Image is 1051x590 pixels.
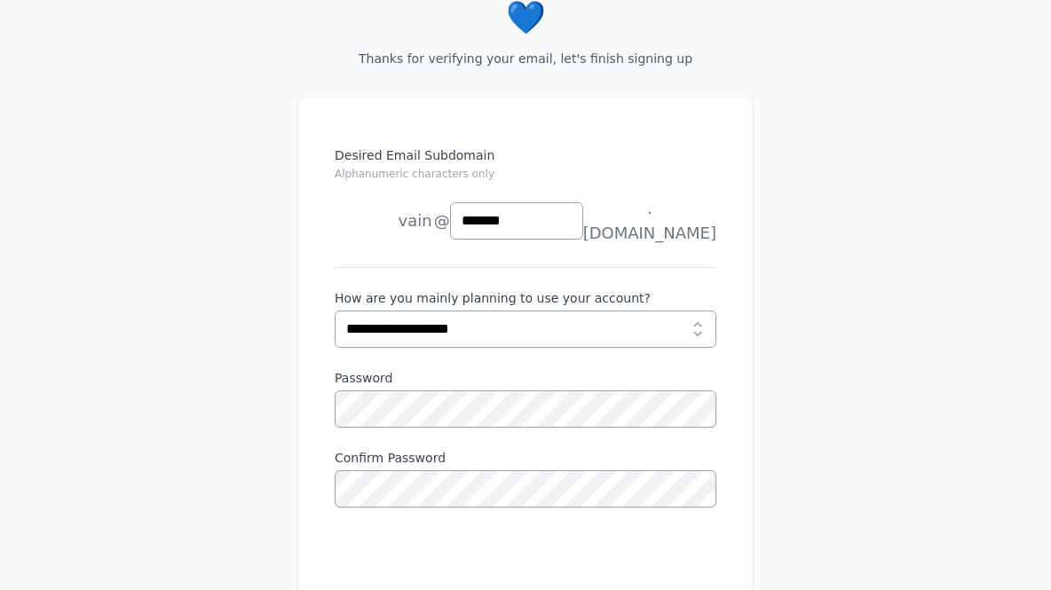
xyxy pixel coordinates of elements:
[335,289,716,307] label: How are you mainly planning to use your account?
[583,196,716,246] span: .[DOMAIN_NAME]
[327,50,724,67] p: Thanks for verifying your email, let's finish signing up
[434,208,450,233] span: @
[335,203,432,239] li: vain
[335,168,494,180] small: Alphanumeric characters only
[335,369,716,387] label: Password
[335,146,716,193] label: Desired Email Subdomain
[335,449,716,467] label: Confirm Password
